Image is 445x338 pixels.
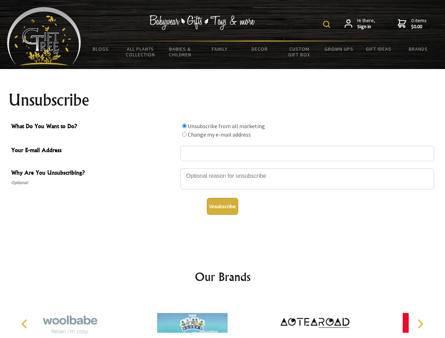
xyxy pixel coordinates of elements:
[240,42,279,56] a: Decor
[319,42,359,56] a: Grown Ups
[357,18,375,30] span: Hi there,
[8,92,437,108] h1: Unsubscribe
[7,7,81,65] img: Babyware - Gifts - Toys and more...
[357,24,375,30] strong: Sign in
[411,17,427,30] span: 0 items
[398,42,438,56] a: Brands
[345,18,375,30] a: Hi there,Sign in
[398,18,427,30] a: 0 items$0.00
[180,146,434,161] input: Your E-mail Address
[359,42,398,56] a: Gift Ideas
[188,131,251,138] label: Change my e-mail address
[11,122,177,132] span: What Do You Want to Do?
[81,42,121,56] a: BLOGS
[411,24,427,30] strong: $0.00
[11,168,177,179] span: Why Are You Unsubscribing?
[200,42,240,56] a: Family
[149,15,255,30] img: Babywear - Gifts - Toys & more
[160,42,200,62] a: Babies & Children
[11,179,177,187] span: Optional
[182,132,187,137] input: What Do You Want to Do?
[11,146,177,156] span: Your E-mail Address
[182,124,187,128] input: What Do You Want to Do?
[188,123,265,130] label: Unsubscribe from all marketing
[121,42,161,62] a: All Plants Collection
[323,21,330,28] img: product search
[18,316,33,332] button: Previous
[279,42,319,62] a: Custom Gift Box
[207,198,238,215] button: Unsubscribe
[180,168,434,189] textarea: Why Are You Unsubscribing?
[14,268,431,285] h2: Our Brands
[412,316,428,332] button: Next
